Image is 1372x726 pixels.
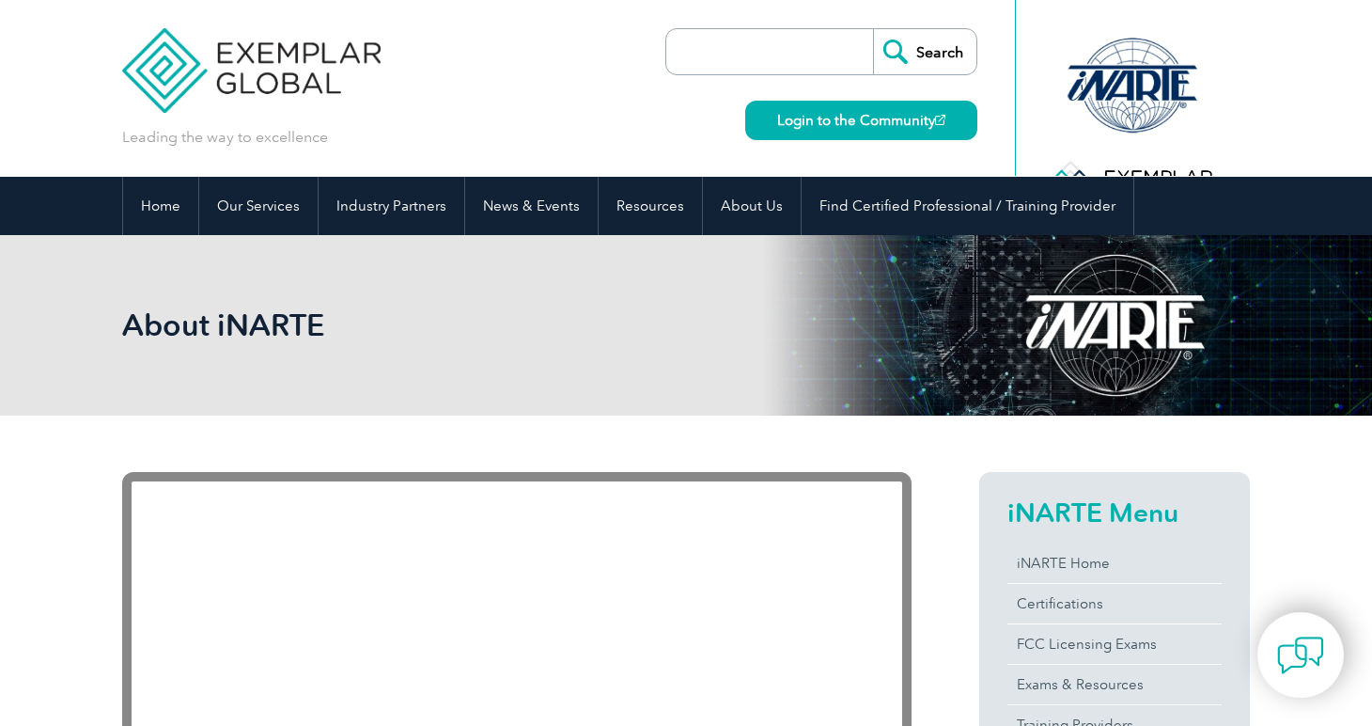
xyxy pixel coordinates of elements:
a: Industry Partners [319,177,464,235]
h2: iNARTE Menu [1007,497,1222,528]
a: iNARTE Home [1007,544,1222,583]
a: News & Events [465,177,598,235]
a: Exams & Resources [1007,665,1222,704]
a: Our Services [199,177,318,235]
h2: About iNARTE [122,310,912,340]
a: Home [123,177,198,235]
a: Find Certified Professional / Training Provider [802,177,1133,235]
p: Leading the way to excellence [122,127,328,148]
a: FCC Licensing Exams [1007,624,1222,664]
a: Login to the Community [745,101,977,140]
a: About Us [703,177,801,235]
img: contact-chat.png [1277,632,1324,679]
img: open_square.png [935,115,945,125]
input: Search [873,29,976,74]
a: Resources [599,177,702,235]
a: Certifications [1007,584,1222,623]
